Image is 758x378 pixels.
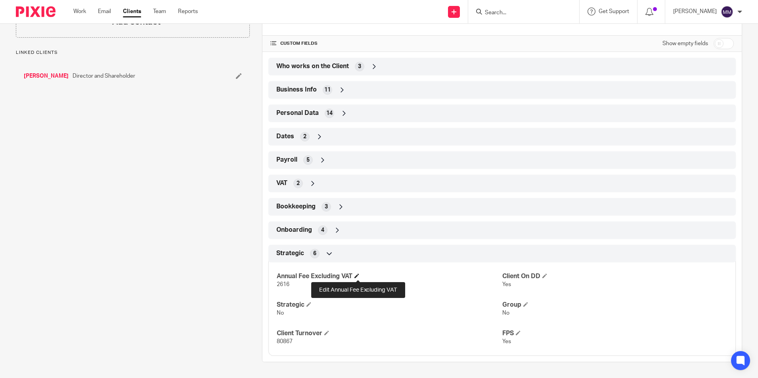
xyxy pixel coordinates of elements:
[326,109,333,117] span: 14
[276,86,317,94] span: Business Info
[277,310,284,316] span: No
[153,8,166,15] a: Team
[662,40,708,48] label: Show empty fields
[673,8,717,15] p: [PERSON_NAME]
[502,339,511,344] span: Yes
[484,10,555,17] input: Search
[98,8,111,15] a: Email
[599,9,629,14] span: Get Support
[276,62,349,71] span: Who works on the Client
[321,226,324,234] span: 4
[277,339,293,344] span: 80867
[16,50,250,56] p: Linked clients
[325,203,328,211] span: 3
[502,301,727,309] h4: Group
[277,301,502,309] h4: Strategic
[73,8,86,15] a: Work
[277,329,502,338] h4: Client Turnover
[276,249,304,258] span: Strategic
[277,282,289,287] span: 2616
[303,133,306,141] span: 2
[123,8,141,15] a: Clients
[276,132,294,141] span: Dates
[24,72,69,80] a: [PERSON_NAME]
[313,250,316,258] span: 6
[358,63,361,71] span: 3
[270,40,502,47] h4: CUSTOM FIELDS
[721,6,733,18] img: svg%3E
[276,226,312,234] span: Onboarding
[502,310,509,316] span: No
[277,272,502,281] h4: Annual Fee Excluding VAT
[276,202,316,211] span: Bookkeeping
[297,179,300,187] span: 2
[73,72,135,80] span: Director and Shareholder
[502,272,727,281] h4: Client On DD
[276,156,297,164] span: Payroll
[178,8,198,15] a: Reports
[324,86,331,94] span: 11
[502,329,727,338] h4: FPS
[502,282,511,287] span: Yes
[276,109,319,117] span: Personal Data
[16,6,56,17] img: Pixie
[306,156,310,164] span: 5
[276,179,287,187] span: VAT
